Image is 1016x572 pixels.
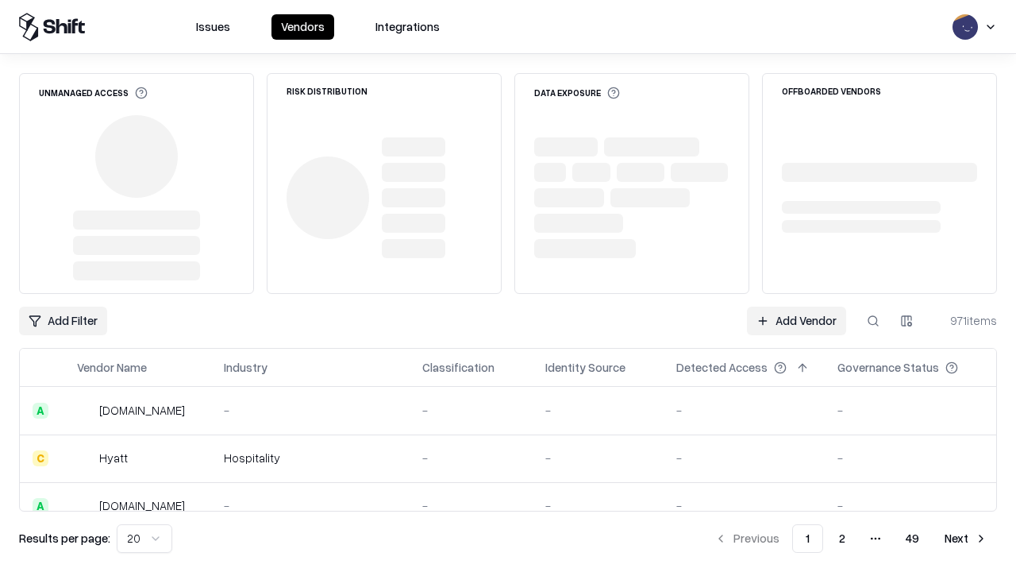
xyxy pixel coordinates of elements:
img: primesec.co.il [77,498,93,514]
div: [DOMAIN_NAME] [99,497,185,514]
div: [DOMAIN_NAME] [99,402,185,419]
button: 1 [792,524,823,553]
div: - [422,497,520,514]
div: A [33,498,48,514]
button: 2 [826,524,858,553]
div: Industry [224,359,267,376]
div: C [33,450,48,466]
div: - [224,497,397,514]
button: Next [935,524,997,553]
p: Results per page: [19,530,110,547]
div: - [422,402,520,419]
div: - [676,450,812,466]
div: - [676,402,812,419]
img: intrado.com [77,403,93,419]
div: Offboarded Vendors [782,87,881,95]
div: Risk Distribution [287,87,368,95]
div: Vendor Name [77,359,147,376]
div: Classification [422,359,495,376]
div: - [224,402,397,419]
div: Data Exposure [534,87,620,99]
img: Hyatt [77,450,93,466]
div: Hyatt [99,450,128,466]
div: - [422,450,520,466]
button: Vendors [271,14,334,40]
div: Governance Status [837,359,939,376]
div: - [837,402,983,419]
div: Hospitality [224,450,397,466]
div: - [837,450,983,466]
div: - [837,497,983,514]
div: Detected Access [676,359,768,376]
div: - [545,497,651,514]
nav: pagination [705,524,997,553]
div: - [545,450,651,466]
div: - [545,402,651,419]
div: - [676,497,812,514]
button: Add Filter [19,307,107,335]
button: 49 [893,524,932,553]
div: A [33,403,48,419]
div: 971 items [933,312,997,329]
button: Integrations [366,14,449,40]
button: Issues [187,14,240,40]
div: Identity Source [545,359,625,376]
a: Add Vendor [747,307,846,335]
div: Unmanaged Access [39,87,148,99]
